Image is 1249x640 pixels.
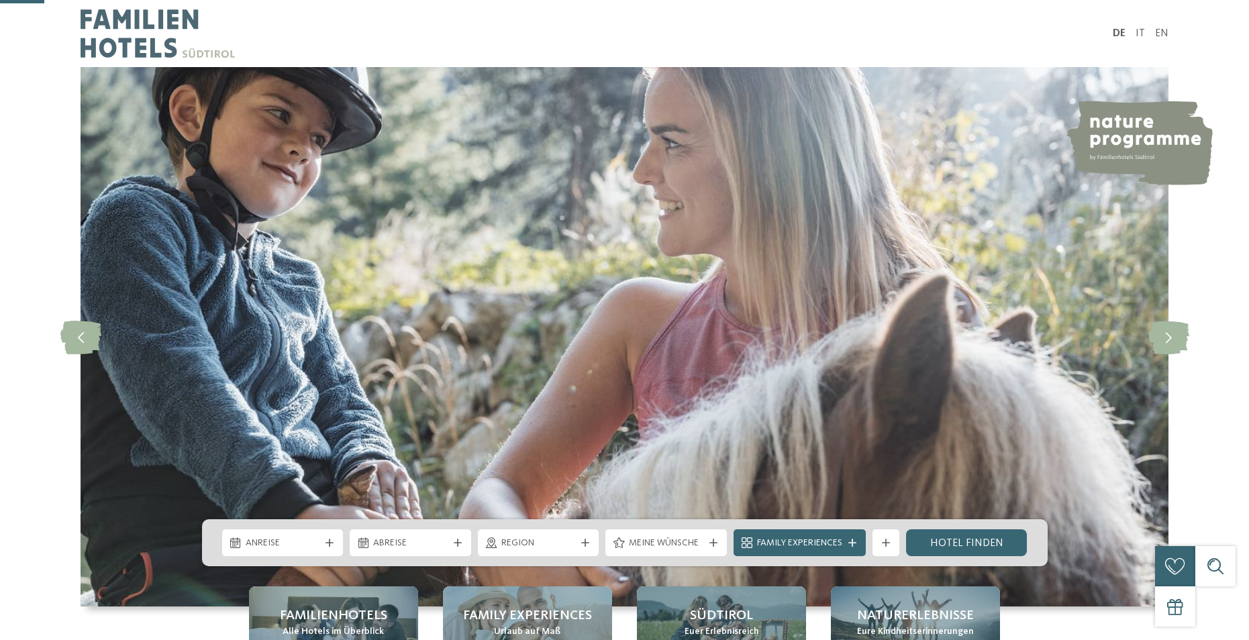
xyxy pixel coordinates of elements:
[463,606,592,625] span: Family Experiences
[246,537,320,550] span: Anreise
[690,606,753,625] span: Südtirol
[494,625,560,639] span: Urlaub auf Maß
[685,625,759,639] span: Euer Erlebnisreich
[501,537,576,550] span: Region
[1113,28,1126,39] a: DE
[283,625,384,639] span: Alle Hotels im Überblick
[857,606,974,625] span: Naturerlebnisse
[906,529,1028,556] a: Hotel finden
[757,537,842,550] span: Family Experiences
[280,606,387,625] span: Familienhotels
[629,537,703,550] span: Meine Wünsche
[1155,28,1168,39] a: EN
[1136,28,1145,39] a: IT
[373,537,448,550] span: Abreise
[857,625,974,639] span: Eure Kindheitserinnerungen
[1065,101,1213,185] img: nature programme by Familienhotels Südtirol
[81,67,1168,606] img: Familienhotels Südtirol: The happy family places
